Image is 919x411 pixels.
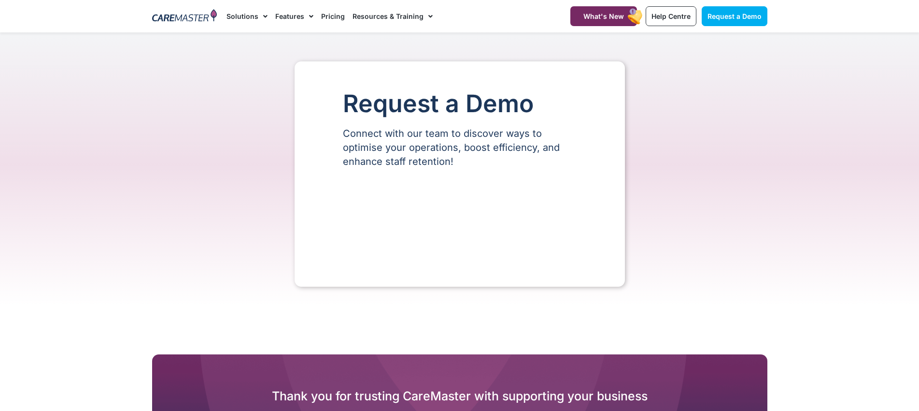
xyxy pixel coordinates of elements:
[152,9,217,24] img: CareMaster Logo
[343,90,577,117] h1: Request a Demo
[583,12,624,20] span: What's New
[646,6,696,26] a: Help Centre
[152,388,767,404] h2: Thank you for trusting CareMaster with supporting your business
[707,12,762,20] span: Request a Demo
[343,185,577,258] iframe: Form 0
[570,6,637,26] a: What's New
[702,6,767,26] a: Request a Demo
[343,127,577,169] p: Connect with our team to discover ways to optimise your operations, boost efficiency, and enhance...
[651,12,691,20] span: Help Centre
